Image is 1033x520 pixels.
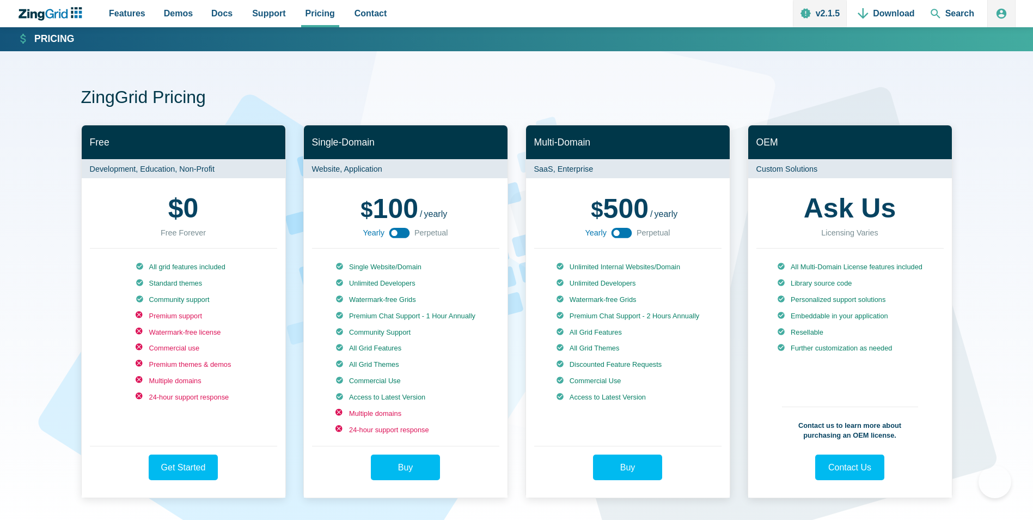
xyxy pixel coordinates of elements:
[556,311,699,321] li: Premium Chat Support - 2 Hours Annually
[252,6,285,21] span: Support
[637,226,670,239] span: Perpetual
[979,465,1011,498] iframe: Help Scout Beacon - Open
[82,159,285,178] p: Development, Education, Non-Profit
[149,455,218,480] a: Get Started
[414,226,448,239] span: Perpetual
[136,262,231,272] li: All grid features included
[335,376,475,386] li: Commercial Use
[136,376,231,386] li: Multiple domains
[354,6,387,21] span: Contact
[211,6,233,21] span: Docs
[650,210,652,219] span: /
[526,125,730,160] h2: Multi-Domain
[815,455,884,480] a: Contact Us
[34,34,74,44] strong: Pricing
[136,279,231,288] li: Standard themes
[556,279,699,288] li: Unlimited Developers
[363,226,384,239] span: Yearly
[526,159,730,178] p: SaaS, Enterprise
[109,6,145,21] span: Features
[335,262,475,272] li: Single Website/Domain
[777,343,922,353] li: Further customization as needed
[777,311,922,321] li: Embeddable in your application
[593,455,662,480] a: Buy
[335,392,475,402] li: Access to Latest Version
[591,194,649,224] span: 500
[305,6,335,21] span: Pricing
[360,194,418,224] span: 100
[164,6,193,21] span: Demos
[335,311,475,321] li: Premium Chat Support - 1 Hour Annually
[777,279,922,288] li: Library source code
[748,159,952,178] p: Custom Solutions
[804,195,896,222] strong: Ask Us
[556,328,699,337] li: All Grid Features
[168,195,184,222] span: $
[777,262,922,272] li: All Multi-Domain License features included
[335,360,475,370] li: All Grid Themes
[371,455,440,480] a: Buy
[748,125,952,160] h2: OEM
[136,343,231,353] li: Commercial use
[304,125,508,160] h2: Single-Domain
[335,295,475,305] li: Watermark-free Grids
[777,328,922,337] li: Resellable
[821,226,878,239] div: Licensing Varies
[304,159,508,178] p: Website, Application
[19,33,74,46] a: Pricing
[335,279,475,288] li: Unlimited Developers
[556,295,699,305] li: Watermark-free Grids
[335,343,475,353] li: All Grid Features
[335,409,475,419] li: Multiple domains
[136,295,231,305] li: Community support
[17,7,88,21] a: ZingChart Logo. Click to return to the homepage
[136,311,231,321] li: Premium support
[556,262,699,272] li: Unlimited Internal Websites/Domain
[655,209,678,219] span: yearly
[556,343,699,353] li: All Grid Themes
[335,425,475,435] li: 24-hour support response
[782,407,918,440] p: Contact us to learn more about purchasing an OEM license.
[335,328,475,337] li: Community Support
[424,209,448,219] span: yearly
[136,360,231,370] li: Premium themes & demos
[556,360,699,370] li: Discounted Feature Requests
[556,376,699,386] li: Commercial Use
[556,392,699,402] li: Access to Latest Version
[777,295,922,305] li: Personalized support solutions
[136,328,231,337] li: Watermark-free license
[168,195,199,222] strong: 0
[420,210,422,219] span: /
[136,392,231,402] li: 24-hour support response
[585,226,606,239] span: Yearly
[82,125,285,160] h2: Free
[161,226,206,239] div: Free Forever
[81,86,952,111] h1: ZingGrid Pricing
